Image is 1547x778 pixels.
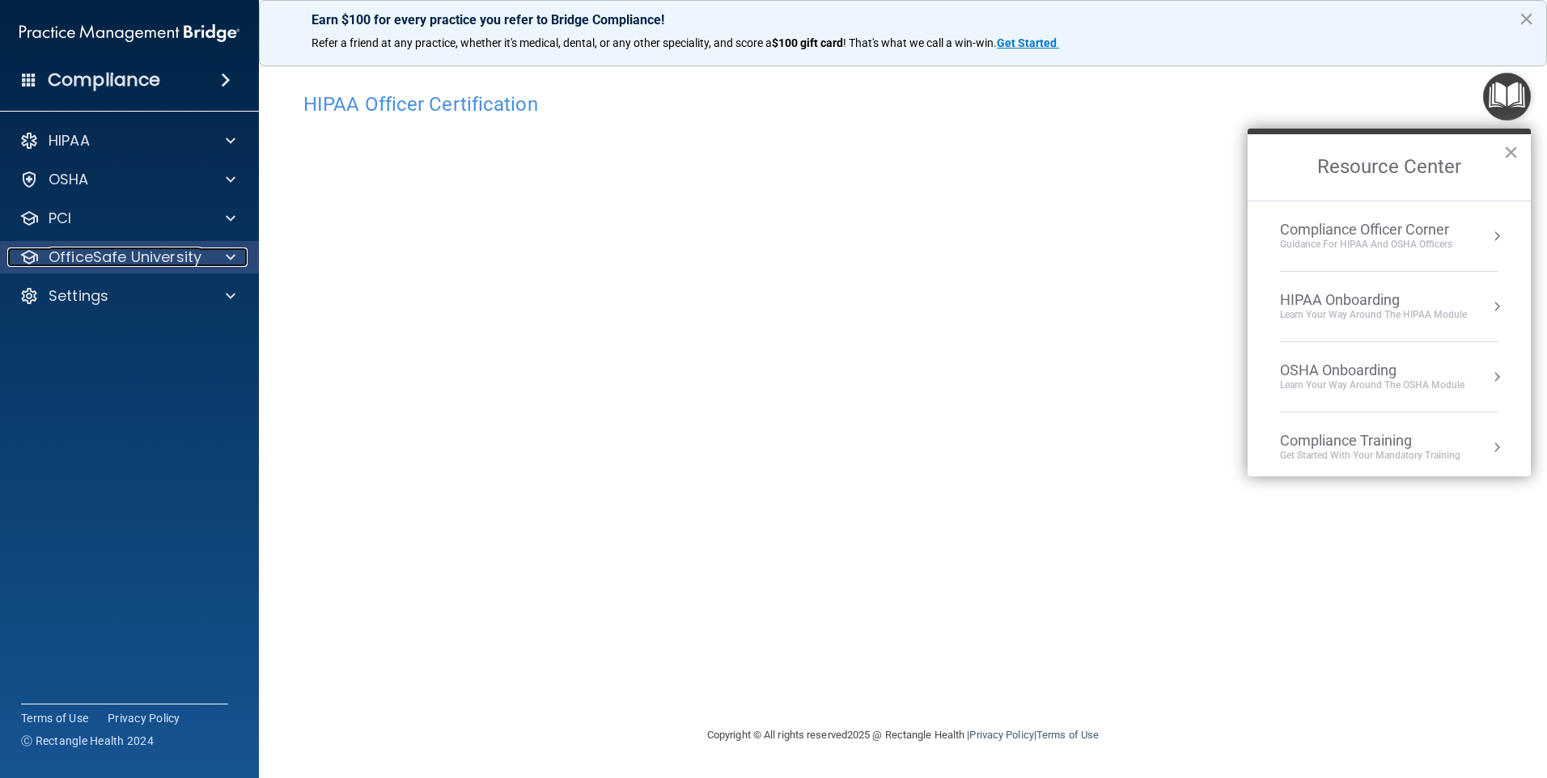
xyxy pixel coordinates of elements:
p: OSHA [49,170,89,189]
strong: Get Started [997,36,1057,49]
button: Open Resource Center [1483,73,1531,121]
div: Learn Your Way around the HIPAA module [1280,308,1467,322]
a: OSHA [19,170,235,189]
a: Get Started [997,36,1059,49]
div: Get Started with your mandatory training [1280,449,1460,463]
a: Privacy Policy [108,710,180,726]
button: Close [1503,139,1519,165]
span: Refer a friend at any practice, whether it's medical, dental, or any other speciality, and score a [312,36,772,49]
a: HIPAA [19,131,235,150]
h4: HIPAA Officer Certification [303,94,1502,115]
a: PCI [19,209,235,228]
p: HIPAA [49,131,90,150]
div: Compliance Training [1280,432,1460,450]
span: Ⓒ Rectangle Health 2024 [21,733,154,749]
a: Privacy Policy [969,729,1033,741]
iframe: hipaa-training [303,124,1502,649]
p: Earn $100 for every practice you refer to Bridge Compliance! [312,12,1494,27]
div: Guidance for HIPAA and OSHA Officers [1280,238,1452,252]
a: Terms of Use [1036,729,1099,741]
a: Settings [19,286,235,306]
p: Settings [49,286,108,306]
div: Copyright © All rights reserved 2025 @ Rectangle Health | | [608,709,1198,761]
div: HIPAA Onboarding [1280,291,1467,309]
p: PCI [49,209,71,228]
div: Compliance Officer Corner [1280,221,1452,239]
span: ! That's what we call a win-win. [843,36,997,49]
a: OfficeSafe University [19,247,235,267]
button: Close [1519,6,1534,32]
h2: Resource Center [1248,134,1531,201]
div: Learn your way around the OSHA module [1280,378,1464,392]
div: OSHA Onboarding [1280,362,1464,379]
img: PMB logo [19,17,239,49]
h4: Compliance [48,69,160,91]
div: Resource Center [1248,129,1531,476]
p: OfficeSafe University [49,247,201,267]
a: Terms of Use [21,710,88,726]
strong: $100 gift card [772,36,843,49]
